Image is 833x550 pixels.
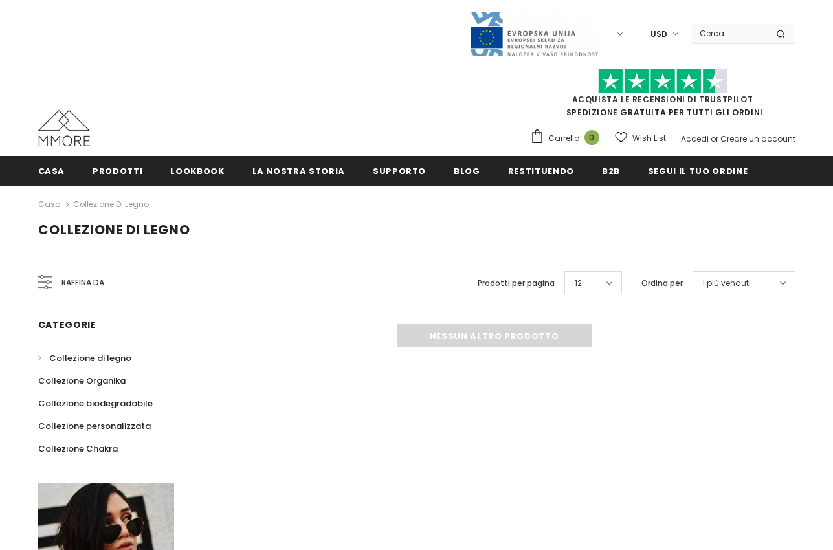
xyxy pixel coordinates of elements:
a: Restituendo [508,156,574,185]
a: Collezione personalizzata [38,415,151,437]
a: Carrello 0 [530,129,606,148]
a: Collezione di legno [38,347,131,369]
a: Lookbook [170,156,224,185]
span: Casa [38,165,65,177]
span: Blog [454,165,480,177]
a: Prodotti [93,156,142,185]
span: La nostra storia [252,165,345,177]
a: Collezione Chakra [38,437,118,460]
a: Casa [38,197,61,212]
span: I più venduti [703,277,751,290]
span: Prodotti [93,165,142,177]
label: Prodotti per pagina [478,277,555,290]
span: USD [650,28,667,41]
a: Collezione di legno [73,199,149,210]
span: supporto [373,165,426,177]
span: Collezione di legno [38,221,190,239]
a: Blog [454,156,480,185]
img: Javni Razpis [469,10,599,58]
span: Lookbook [170,165,224,177]
span: B2B [602,165,620,177]
a: Casa [38,156,65,185]
img: Fidati di Pilot Stars [598,69,727,94]
input: Search Site [692,24,766,43]
span: Raffina da [61,276,104,290]
a: B2B [602,156,620,185]
span: Collezione personalizzata [38,420,151,432]
a: Accedi [681,133,709,144]
span: Collezione Chakra [38,443,118,455]
a: Collezione Organika [38,369,126,392]
span: 12 [575,277,582,290]
span: Wish List [632,132,666,145]
span: Collezione Organika [38,375,126,387]
a: Javni Razpis [469,28,599,39]
span: 0 [584,130,599,145]
img: Casi MMORE [38,110,90,146]
a: supporto [373,156,426,185]
span: or [711,133,718,144]
span: SPEDIZIONE GRATUITA PER TUTTI GLI ORDINI [530,74,795,118]
a: Acquista le recensioni di TrustPilot [572,94,753,105]
span: Segui il tuo ordine [648,165,748,177]
span: Collezione biodegradabile [38,397,153,410]
a: Creare un account [720,133,795,144]
a: La nostra storia [252,156,345,185]
label: Ordina per [641,277,683,290]
a: Collezione biodegradabile [38,392,153,415]
span: Restituendo [508,165,574,177]
span: Categorie [38,318,96,331]
span: Collezione di legno [49,352,131,364]
span: Carrello [548,132,579,145]
a: Segui il tuo ordine [648,156,748,185]
a: Wish List [615,127,666,149]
